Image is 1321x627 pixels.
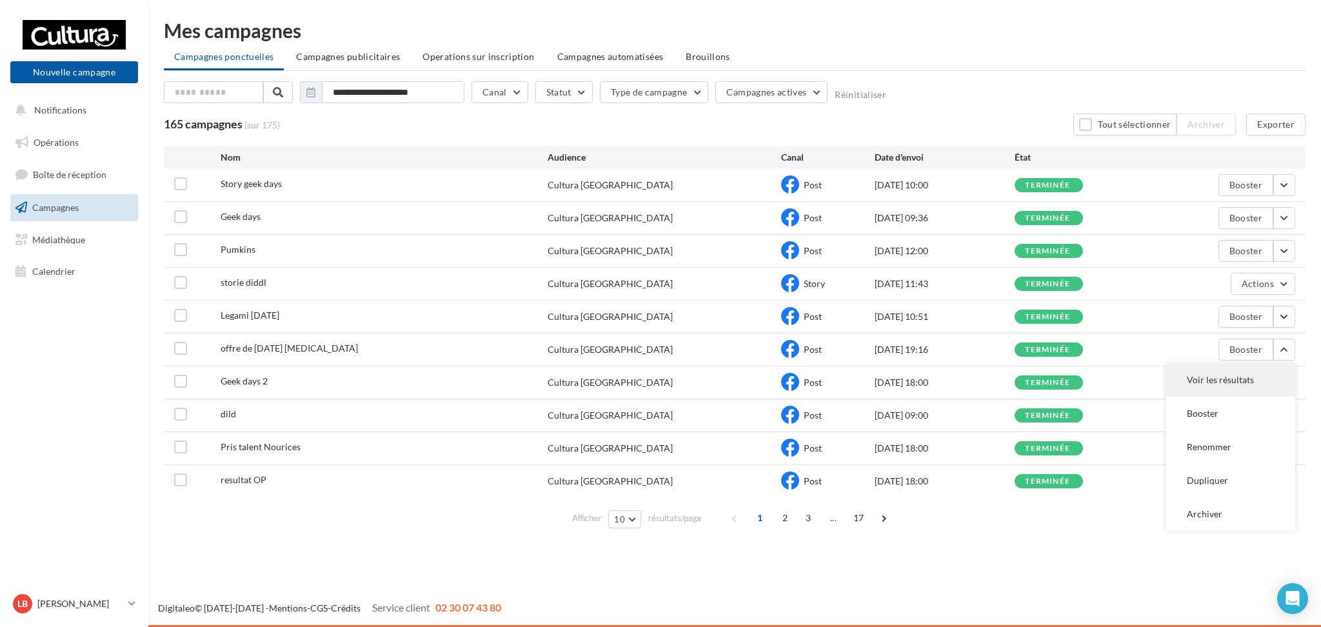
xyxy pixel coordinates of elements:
[1025,477,1070,486] div: terminée
[1177,114,1236,135] button: Archiver
[715,81,828,103] button: Campagnes actives
[781,151,875,164] div: Canal
[548,277,673,290] div: Cultura [GEOGRAPHIC_DATA]
[875,343,1015,356] div: [DATE] 19:16
[8,97,135,124] button: Notifications
[875,151,1015,164] div: Date d'envoi
[548,442,673,455] div: Cultura [GEOGRAPHIC_DATA]
[804,245,822,256] span: Post
[804,179,822,190] span: Post
[296,51,400,62] span: Campagnes publicitaires
[548,409,673,422] div: Cultura [GEOGRAPHIC_DATA]
[1218,207,1273,229] button: Booster
[804,410,822,421] span: Post
[221,408,236,419] span: dild
[1166,397,1295,430] button: Booster
[1025,247,1070,255] div: terminée
[221,310,279,321] span: Legami halloween
[1218,240,1273,262] button: Booster
[1166,430,1295,464] button: Renommer
[472,81,528,103] button: Canal
[32,202,79,213] span: Campagnes
[310,602,328,613] a: CGS
[221,178,282,189] span: Story geek days
[422,51,534,62] span: Operations sur inscription
[331,602,361,613] a: Crédits
[164,117,243,131] span: 165 campagnes
[804,475,822,486] span: Post
[164,21,1306,40] div: Mes campagnes
[221,474,266,485] span: resultat OP
[600,81,709,103] button: Type de campagne
[875,475,1015,488] div: [DATE] 18:00
[32,266,75,277] span: Calendrier
[548,343,673,356] div: Cultura [GEOGRAPHIC_DATA]
[804,311,822,322] span: Post
[1015,151,1155,164] div: État
[8,194,141,221] a: Campagnes
[614,514,625,524] span: 10
[1277,583,1308,614] div: Open Intercom Messenger
[1218,339,1273,361] button: Booster
[158,602,501,613] span: © [DATE]-[DATE] - - -
[221,277,266,288] span: storie diddl
[37,597,123,610] p: [PERSON_NAME]
[804,278,825,289] span: Story
[1025,313,1070,321] div: terminée
[17,597,28,610] span: LB
[557,51,664,62] span: Campagnes automatisées
[775,508,795,528] span: 2
[875,442,1015,455] div: [DATE] 18:00
[726,86,806,97] span: Campagnes actives
[875,376,1015,389] div: [DATE] 18:00
[32,234,85,244] span: Médiathèque
[34,104,86,115] span: Notifications
[372,601,430,613] span: Service client
[221,211,261,222] span: Geek days
[804,344,822,355] span: Post
[1025,412,1070,420] div: terminée
[158,602,195,613] a: Digitaleo
[804,443,822,453] span: Post
[548,151,781,164] div: Audience
[686,51,730,62] span: Brouillons
[750,508,770,528] span: 1
[548,212,673,224] div: Cultura [GEOGRAPHIC_DATA]
[875,409,1015,422] div: [DATE] 09:00
[1025,346,1070,354] div: terminée
[1025,379,1070,387] div: terminée
[269,602,307,613] a: Mentions
[221,244,255,255] span: Pumkins
[1073,114,1177,135] button: Tout sélectionner
[1218,174,1273,196] button: Booster
[535,81,593,103] button: Statut
[221,343,358,353] span: offre de noel PCE
[1025,280,1070,288] div: terminée
[548,179,673,192] div: Cultura [GEOGRAPHIC_DATA]
[1025,444,1070,453] div: terminée
[1025,181,1070,190] div: terminée
[548,376,673,389] div: Cultura [GEOGRAPHIC_DATA]
[221,151,548,164] div: Nom
[10,592,138,616] a: LB [PERSON_NAME]
[1025,214,1070,223] div: terminée
[804,212,822,223] span: Post
[1166,497,1295,531] button: Archiver
[1166,363,1295,397] button: Voir les résultats
[8,161,141,188] a: Boîte de réception
[1242,278,1274,289] span: Actions
[875,212,1015,224] div: [DATE] 09:36
[848,508,869,528] span: 17
[875,244,1015,257] div: [DATE] 12:00
[435,601,501,613] span: 02 30 07 43 80
[34,137,79,148] span: Opérations
[648,512,702,524] span: résultats/page
[1166,464,1295,497] button: Dupliquer
[875,179,1015,192] div: [DATE] 10:00
[1246,114,1306,135] button: Exporter
[835,90,886,100] button: Réinitialiser
[572,512,601,524] span: Afficher
[548,310,673,323] div: Cultura [GEOGRAPHIC_DATA]
[1231,273,1295,295] button: Actions
[8,226,141,254] a: Médiathèque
